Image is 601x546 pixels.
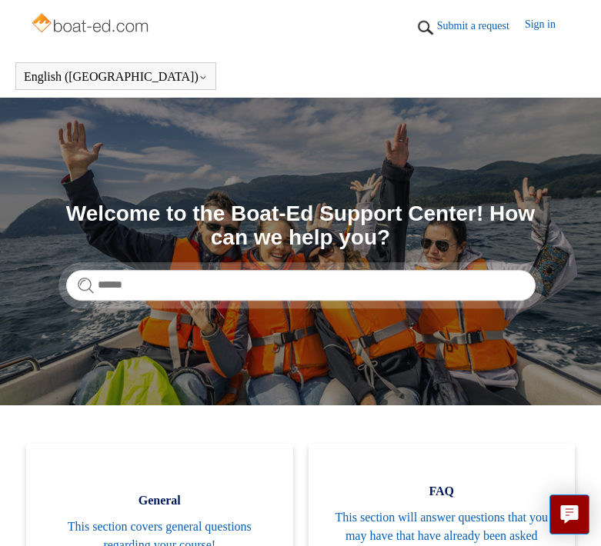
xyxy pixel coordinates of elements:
[24,70,208,84] button: English ([GEOGRAPHIC_DATA])
[49,491,269,510] span: General
[437,18,525,34] a: Submit a request
[414,16,437,39] img: 01HZPCYTXV3JW8MJV9VD7EMK0H
[525,16,571,39] a: Sign in
[549,494,589,534] button: Live chat
[332,482,552,501] span: FAQ
[66,202,536,250] h1: Welcome to the Boat-Ed Support Center! How can we help you?
[30,9,152,40] img: Boat-Ed Help Center home page
[66,270,536,301] input: Search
